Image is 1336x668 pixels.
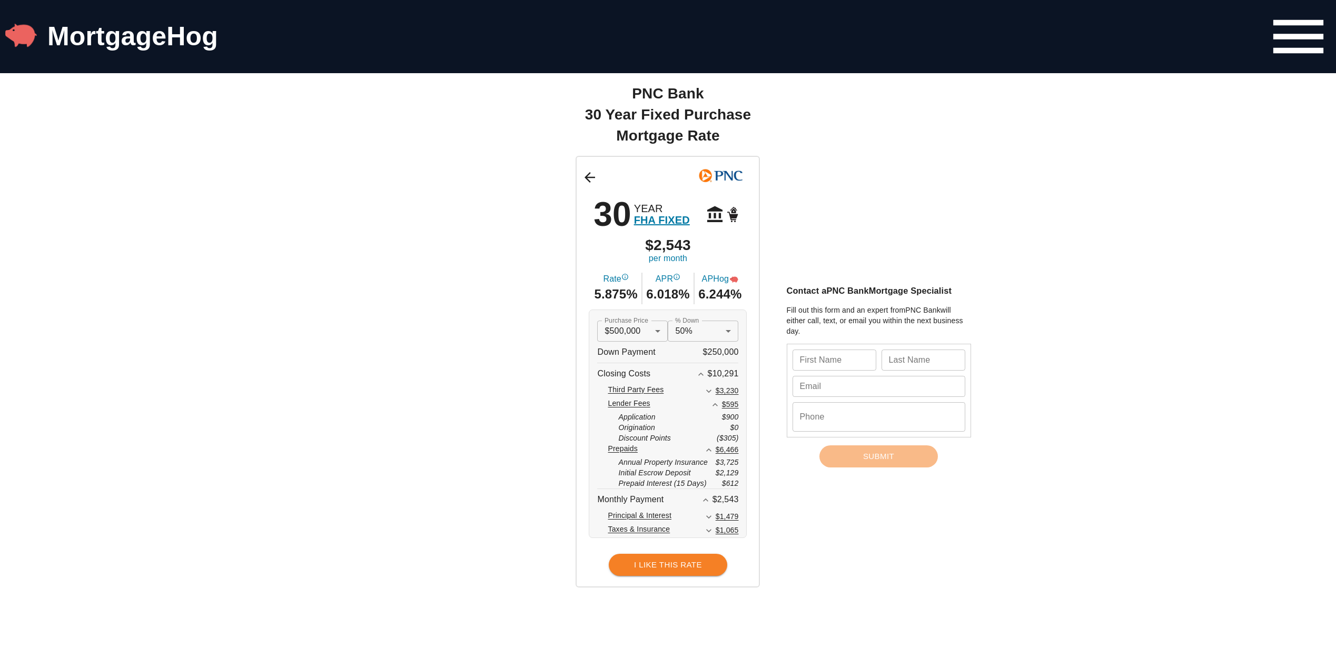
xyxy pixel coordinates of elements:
p: Fill out this form and an expert from PNC Bank will either call, text, or email you within the ne... [787,305,971,336]
div: 50% [668,321,738,342]
span: 6.244% [698,285,741,303]
span: $0 [730,422,739,433]
span: 6.018% [646,285,689,303]
button: I Like This Rate [609,554,727,576]
span: I Like This Rate [620,558,716,572]
div: Annual Percentage HOG Rate - The interest rate on the loan if lender fees were averaged into each... [730,273,738,285]
span: $1,065 [716,526,739,534]
span: Initial Escrow Deposit [618,467,690,478]
span: $2,543 [712,495,739,504]
input: jenny.tutone@email.com [793,376,965,397]
span: $595 [722,400,739,408]
input: (555) 867-5309 [793,402,965,432]
span: $250,000 [703,342,739,363]
span: per month [649,253,687,265]
button: Expand Less [699,493,712,507]
button: Expand More [702,384,716,398]
img: Click Logo for more rates from this lender! [688,165,754,187]
span: Origination [618,422,655,433]
span: $2,129 [716,467,739,478]
span: FHA FIXED [634,214,690,226]
span: YEAR [634,203,690,214]
span: PNC Bank [632,83,704,104]
img: APHog Icon [730,275,738,284]
h3: Contact a PNC Bank Mortgage Specialist [787,285,971,297]
svg: Interest Rate "rate", reflects the cost of borrowing. If the interest rate is 3% and your loan is... [621,273,629,281]
a: MortgageHog [47,22,218,51]
span: APHog [702,273,738,285]
input: Tutone [882,350,965,371]
span: Application [618,412,655,422]
span: Lender Fees [608,398,650,412]
svg: Annual Percentage Rate - The interest rate on the loan if lender fees were averaged into each mon... [673,273,680,281]
span: Monthly Payment [597,489,664,510]
span: $3,725 [716,457,739,467]
span: Principal & Interest [608,510,671,524]
div: $500,000 [597,321,668,342]
a: I Like This Rate [609,546,727,579]
img: MortgageHog Logo [5,19,37,51]
span: Discount Points [618,433,671,443]
button: Expand Less [708,398,722,412]
span: APR [656,273,680,285]
span: ($305) [717,433,738,443]
span: $1,479 [716,512,739,521]
button: Expand More [702,524,716,537]
span: $3,230 [716,386,739,395]
input: Jenny [793,350,876,371]
span: Third Party Fees [608,384,664,398]
span: Rate [603,273,628,285]
span: Down Payment [597,342,655,363]
span: $6,466 [716,445,739,454]
span: Prepaids [608,443,637,457]
button: Expand More [702,510,716,524]
span: $612 [722,478,739,488]
button: Expand Less [702,443,716,457]
span: $10,291 [708,369,739,378]
span: $2,543 [645,238,691,253]
span: Prepaid Interest (15 Days) [618,478,706,488]
span: 5.875% [594,285,637,303]
span: Annual Property Insurance [618,457,708,467]
button: Expand Less [694,367,708,381]
span: $900 [722,412,739,422]
span: 30 Year Fixed Purchase Mortgage Rate [576,104,760,146]
span: Taxes & Insurance [608,524,670,537]
svg: Home Purchase [724,205,743,224]
svg: FHA Mortgage [706,205,724,224]
span: Closing Costs [597,363,650,384]
span: 30 [593,197,631,231]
